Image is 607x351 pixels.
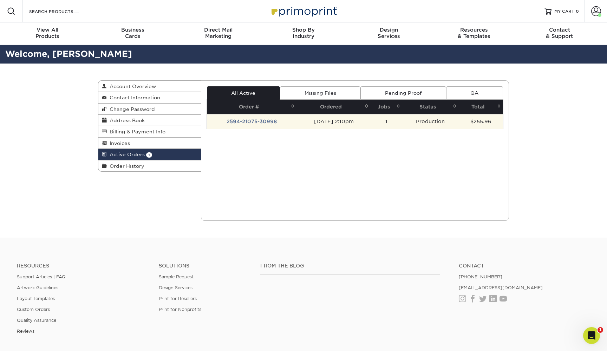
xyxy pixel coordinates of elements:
[346,27,431,33] span: Design
[146,152,152,158] span: 1
[98,104,201,115] a: Change Password
[98,126,201,137] a: Billing & Payment Info
[5,27,90,33] span: View All
[261,22,346,45] a: Shop ByIndustry
[107,140,130,146] span: Invoices
[159,307,201,312] a: Print for Nonprofits
[17,274,66,279] a: Support Articles | FAQ
[207,100,297,114] th: Order #
[90,22,176,45] a: BusinessCards
[261,27,346,39] div: Industry
[176,27,261,39] div: Marketing
[346,22,431,45] a: DesignServices
[402,100,459,114] th: Status
[5,27,90,39] div: Products
[17,307,50,312] a: Custom Orders
[459,285,543,290] a: [EMAIL_ADDRESS][DOMAIN_NAME]
[28,7,97,15] input: SEARCH PRODUCTS.....
[268,4,339,19] img: Primoprint
[371,100,402,114] th: Jobs
[98,81,201,92] a: Account Overview
[98,92,201,103] a: Contact Information
[260,263,440,269] h4: From the Blog
[446,86,503,100] a: QA
[159,296,197,301] a: Print for Resellers
[176,22,261,45] a: Direct MailMarketing
[17,263,148,269] h4: Resources
[207,86,280,100] a: All Active
[583,327,600,344] iframe: Intercom live chat
[159,285,192,290] a: Design Services
[431,27,517,39] div: & Templates
[459,274,502,279] a: [PHONE_NUMBER]
[431,22,517,45] a: Resources& Templates
[517,22,602,45] a: Contact& Support
[459,114,503,129] td: $255.96
[107,84,156,89] span: Account Overview
[431,27,517,33] span: Resources
[107,163,144,169] span: Order History
[554,8,574,14] span: MY CART
[107,118,145,123] span: Address Book
[17,296,55,301] a: Layout Templates
[207,114,297,129] td: 2594-21075-30998
[459,263,590,269] a: Contact
[402,114,459,129] td: Production
[107,129,165,134] span: Billing & Payment Info
[98,138,201,149] a: Invoices
[90,27,176,33] span: Business
[107,152,145,157] span: Active Orders
[360,86,446,100] a: Pending Proof
[17,285,58,290] a: Artwork Guidelines
[17,318,56,323] a: Quality Assurance
[346,27,431,39] div: Services
[90,27,176,39] div: Cards
[598,327,603,333] span: 1
[159,263,250,269] h4: Solutions
[576,9,579,14] span: 0
[297,114,371,129] td: [DATE] 2:10pm
[261,27,346,33] span: Shop By
[297,100,371,114] th: Ordered
[98,115,201,126] a: Address Book
[5,22,90,45] a: View AllProducts
[98,149,201,160] a: Active Orders 1
[107,106,155,112] span: Change Password
[280,86,360,100] a: Missing Files
[517,27,602,39] div: & Support
[459,100,503,114] th: Total
[176,27,261,33] span: Direct Mail
[159,274,194,279] a: Sample Request
[371,114,402,129] td: 1
[517,27,602,33] span: Contact
[98,160,201,171] a: Order History
[107,95,160,100] span: Contact Information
